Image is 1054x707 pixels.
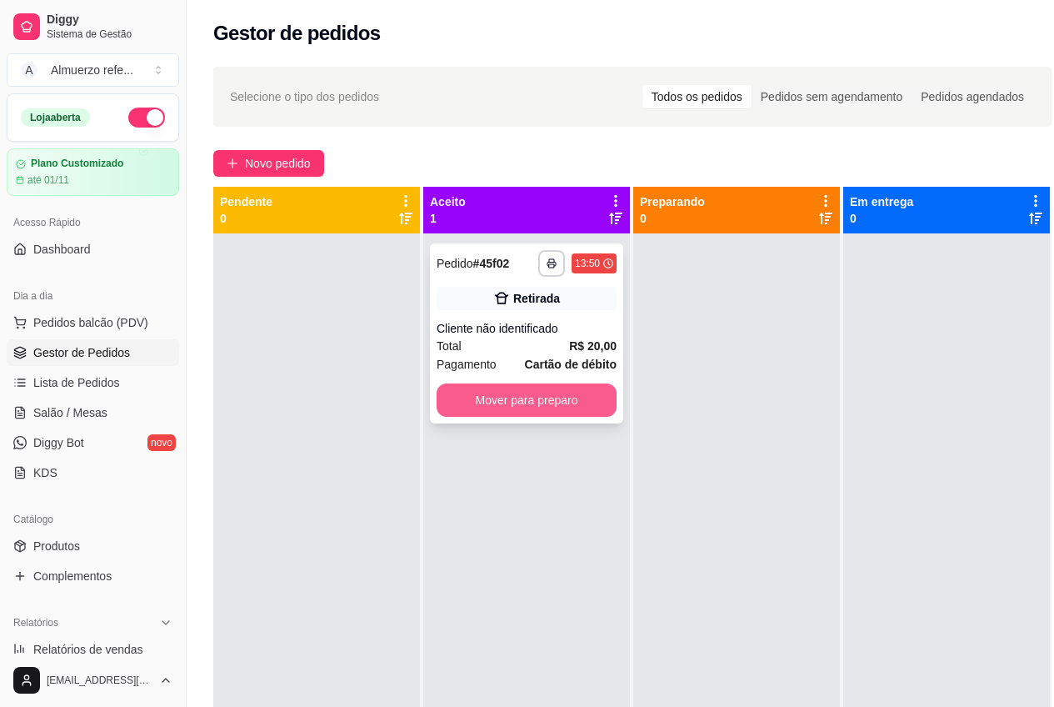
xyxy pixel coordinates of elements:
[245,154,311,173] span: Novo pedido
[33,314,148,331] span: Pedidos balcão (PDV)
[31,158,123,170] article: Plano Customizado
[850,210,913,227] p: 0
[7,7,179,47] a: DiggySistema de Gestão
[7,53,179,87] button: Select a team
[33,464,57,481] span: KDS
[7,148,179,196] a: Plano Customizadoaté 01/11
[850,193,913,210] p: Em entrega
[33,344,130,361] span: Gestor de Pedidos
[33,434,84,451] span: Diggy Bot
[7,283,179,309] div: Dia a dia
[430,210,466,227] p: 1
[51,62,133,78] div: Almuerzo refe ...
[752,85,912,108] div: Pedidos sem agendamento
[47,28,172,41] span: Sistema de Gestão
[33,404,107,421] span: Salão / Mesas
[437,355,497,374] span: Pagamento
[47,13,172,28] span: Diggy
[128,108,165,128] button: Alterar Status
[437,320,617,337] div: Cliente não identificado
[7,399,179,426] a: Salão / Mesas
[575,257,600,270] div: 13:50
[213,20,381,47] h2: Gestor de pedidos
[7,209,179,236] div: Acesso Rápido
[13,616,58,629] span: Relatórios
[7,339,179,366] a: Gestor de Pedidos
[437,384,617,417] button: Mover para preparo
[27,173,69,187] article: até 01/11
[213,150,324,177] button: Novo pedido
[230,88,379,106] span: Selecione o tipo dos pedidos
[7,459,179,486] a: KDS
[33,241,91,258] span: Dashboard
[7,236,179,263] a: Dashboard
[642,85,752,108] div: Todos os pedidos
[7,660,179,700] button: [EMAIL_ADDRESS][DOMAIN_NAME]
[7,636,179,663] a: Relatórios de vendas
[220,193,272,210] p: Pendente
[430,193,466,210] p: Aceito
[7,309,179,336] button: Pedidos balcão (PDV)
[473,257,510,270] strong: # 45f02
[7,429,179,456] a: Diggy Botnovo
[21,108,90,127] div: Loja aberta
[437,257,473,270] span: Pedido
[33,641,143,658] span: Relatórios de vendas
[47,674,152,687] span: [EMAIL_ADDRESS][DOMAIN_NAME]
[220,210,272,227] p: 0
[7,506,179,533] div: Catálogo
[640,193,705,210] p: Preparando
[569,339,617,353] strong: R$ 20,00
[7,369,179,396] a: Lista de Pedidos
[640,210,705,227] p: 0
[912,85,1033,108] div: Pedidos agendados
[33,538,80,554] span: Produtos
[7,563,179,589] a: Complementos
[33,568,112,584] span: Complementos
[7,533,179,559] a: Produtos
[21,62,37,78] span: A
[33,374,120,391] span: Lista de Pedidos
[525,358,617,371] strong: Cartão de débito
[437,337,462,355] span: Total
[513,290,560,307] div: Retirada
[227,158,238,169] span: plus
